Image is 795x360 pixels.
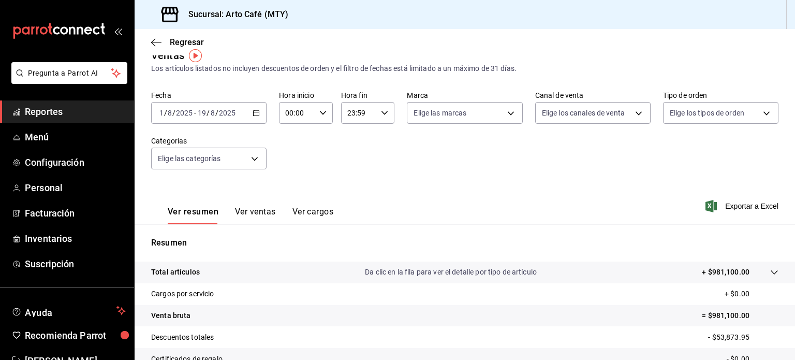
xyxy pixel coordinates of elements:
span: / [172,109,175,117]
img: Tooltip marker [189,49,202,62]
a: Pregunta a Parrot AI [7,75,127,86]
input: ---- [218,109,236,117]
span: Elige los tipos de orden [670,108,744,118]
p: + $981,100.00 [702,267,749,278]
span: Inventarios [25,232,126,246]
p: Total artículos [151,267,200,278]
label: Marca [407,92,522,99]
p: Descuentos totales [151,332,214,343]
button: Ver resumen [168,207,218,224]
div: Los artículos listados no incluyen descuentos de orden y el filtro de fechas está limitado a un m... [151,63,778,74]
button: Ver ventas [235,207,276,224]
span: Elige las marcas [414,108,466,118]
span: - [194,109,196,117]
p: Venta bruta [151,310,190,321]
p: Cargos por servicio [151,289,214,299]
p: + $0.00 [725,289,778,299]
span: Reportes [25,105,126,119]
label: Categorías [151,137,267,145]
span: Configuración [25,155,126,169]
button: Regresar [151,37,204,47]
span: Elige los canales de venta [542,108,625,118]
label: Canal de venta [535,92,651,99]
span: / [164,109,167,117]
input: -- [197,109,207,117]
label: Hora inicio [279,92,333,99]
span: Regresar [170,37,204,47]
label: Tipo de orden [663,92,778,99]
button: open_drawer_menu [114,27,122,35]
label: Fecha [151,92,267,99]
span: Facturación [25,206,126,220]
span: Pregunta a Parrot AI [28,68,111,79]
span: Personal [25,181,126,195]
p: = $981,100.00 [702,310,778,321]
input: -- [167,109,172,117]
button: Ver cargos [292,207,334,224]
input: ---- [175,109,193,117]
span: Ayuda [25,305,112,317]
span: Recomienda Parrot [25,328,126,342]
input: -- [159,109,164,117]
span: Menú [25,130,126,144]
button: Pregunta a Parrot AI [11,62,127,84]
p: - $53,873.95 [708,332,778,343]
span: / [215,109,218,117]
label: Hora fin [341,92,395,99]
p: Resumen [151,237,778,249]
p: Da clic en la fila para ver el detalle por tipo de artículo [365,267,537,278]
input: -- [210,109,215,117]
h3: Sucursal: Arto Café (MTY) [180,8,288,21]
div: Ventas [151,48,184,63]
button: Exportar a Excel [708,200,778,212]
span: / [207,109,210,117]
span: Elige las categorías [158,153,221,164]
div: navigation tabs [168,207,333,224]
span: Suscripción [25,257,126,271]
